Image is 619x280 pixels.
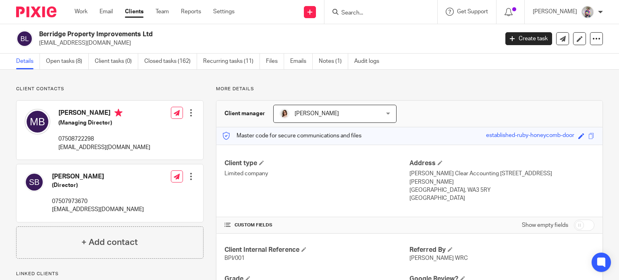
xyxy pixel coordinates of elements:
[222,132,361,140] p: Master code for secure communications and files
[58,135,150,143] p: 07508722298
[409,194,594,202] p: [GEOGRAPHIC_DATA]
[409,246,594,254] h4: Referred By
[409,186,594,194] p: [GEOGRAPHIC_DATA], WA3 5RY
[81,236,138,249] h4: + Add contact
[114,109,123,117] i: Primary
[25,172,44,192] img: svg%3E
[280,109,289,118] img: Caroline%20-%20HS%20-%20LI.png
[216,86,603,92] p: More details
[224,159,409,168] h4: Client type
[224,246,409,254] h4: Client Internal Reference
[58,143,150,151] p: [EMAIL_ADDRESS][DOMAIN_NAME]
[457,9,488,15] span: Get Support
[341,10,413,17] input: Search
[39,39,493,47] p: [EMAIL_ADDRESS][DOMAIN_NAME]
[354,54,385,69] a: Audit logs
[156,8,169,16] a: Team
[203,54,260,69] a: Recurring tasks (11)
[295,111,339,116] span: [PERSON_NAME]
[224,110,265,118] h3: Client manager
[290,54,313,69] a: Emails
[581,6,594,19] img: DBTieDye.jpg
[409,255,468,261] span: [PERSON_NAME] WRC
[266,54,284,69] a: Files
[16,30,33,47] img: svg%3E
[533,8,577,16] p: [PERSON_NAME]
[95,54,138,69] a: Client tasks (0)
[16,54,40,69] a: Details
[52,197,144,205] p: 07507973670
[213,8,235,16] a: Settings
[522,221,568,229] label: Show empty fields
[100,8,113,16] a: Email
[46,54,89,69] a: Open tasks (8)
[319,54,348,69] a: Notes (1)
[52,181,144,189] h5: (Director)
[16,271,204,277] p: Linked clients
[224,255,245,261] span: BPI/001
[224,222,409,228] h4: CUSTOM FIELDS
[58,109,150,119] h4: [PERSON_NAME]
[52,172,144,181] h4: [PERSON_NAME]
[16,86,204,92] p: Client contacts
[75,8,87,16] a: Work
[144,54,197,69] a: Closed tasks (162)
[486,131,574,141] div: established-ruby-honeycomb-door
[39,30,403,39] h2: Berridge Property Improvements Ltd
[505,32,552,45] a: Create task
[52,205,144,214] p: [EMAIL_ADDRESS][DOMAIN_NAME]
[409,159,594,168] h4: Address
[224,170,409,178] p: Limited company
[409,170,594,186] p: [PERSON_NAME] Clear Accounting [STREET_ADDRESS][PERSON_NAME]
[25,109,50,135] img: svg%3E
[181,8,201,16] a: Reports
[58,119,150,127] h5: (Managing Director)
[125,8,143,16] a: Clients
[16,6,56,17] img: Pixie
